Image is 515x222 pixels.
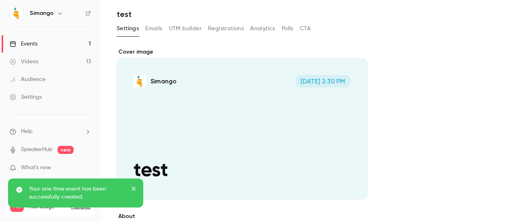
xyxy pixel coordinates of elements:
[21,127,33,136] span: Help
[131,185,137,195] button: close
[145,22,162,35] button: Emails
[29,185,126,201] p: Your one time event has been successfully created.
[10,7,23,20] img: Simango
[282,22,293,35] button: Polls
[10,58,38,66] div: Videos
[10,75,45,83] div: Audience
[10,127,91,136] li: help-dropdown-opener
[58,146,74,154] span: new
[117,48,368,56] label: Cover image
[300,22,311,35] button: CTA
[10,40,37,48] div: Events
[208,22,244,35] button: Registrations
[21,145,53,154] a: SpeakerHub
[30,9,54,17] h6: Simango
[169,22,202,35] button: UTM builder
[117,48,368,199] section: Cover image
[117,9,499,19] h1: test
[117,22,139,35] button: Settings
[250,22,275,35] button: Analytics
[81,164,91,172] iframe: Noticeable Trigger
[10,93,42,101] div: Settings
[117,212,368,220] label: About
[21,164,51,172] span: What's new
